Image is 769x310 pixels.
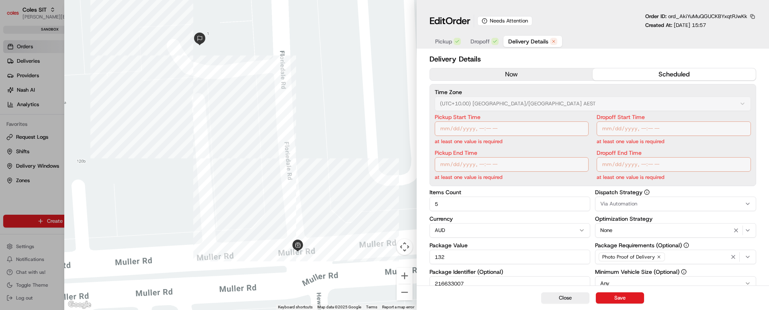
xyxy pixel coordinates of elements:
[8,117,14,124] div: 📗
[597,173,751,181] p: at least one value is required
[597,138,751,145] p: at least one value is required
[429,216,591,222] label: Currency
[317,305,361,309] span: Map data ©2025 Google
[429,53,756,65] h2: Delivery Details
[595,269,756,275] label: Minimum Vehicle Size (Optional)
[683,242,689,248] button: Package Requirements (Optional)
[595,197,756,211] button: Via Automation
[382,305,414,309] a: Report a map error
[137,79,146,89] button: Start new chat
[446,14,470,27] span: Order
[668,13,747,20] span: ord_AkiYuMuQGUCKBYxqtRJwKk
[57,136,97,142] a: Powered byPylon
[66,300,93,310] a: Open this area in Google Maps (opens a new window)
[8,32,146,45] p: Welcome 👋
[595,216,756,222] label: Optimization Strategy
[595,223,756,238] button: None
[435,173,589,181] p: at least one value is required
[645,22,706,29] p: Created At:
[595,250,756,264] button: Photo Proof of Delivery
[429,189,591,195] label: Items Count
[76,117,129,125] span: API Documentation
[27,77,132,85] div: Start new chat
[27,85,102,91] div: We're available if you need us!
[429,14,470,27] h1: Edit
[397,239,413,255] button: Map camera controls
[435,150,589,156] label: Pickup End Time
[508,37,548,45] span: Delivery Details
[645,13,747,20] p: Order ID:
[674,22,706,29] span: [DATE] 15:57
[429,242,591,248] label: Package Value
[8,8,24,24] img: Nash
[16,117,61,125] span: Knowledge Base
[600,227,612,234] span: None
[596,292,644,304] button: Save
[477,16,532,26] div: Needs Attention
[430,68,593,80] button: now
[644,189,650,195] button: Dispatch Strategy
[278,304,313,310] button: Keyboard shortcuts
[595,189,756,195] label: Dispatch Strategy
[68,117,74,124] div: 💻
[5,113,65,128] a: 📗Knowledge Base
[597,150,751,156] label: Dropoff End Time
[470,37,490,45] span: Dropoff
[435,138,589,145] p: at least one value is required
[435,37,452,45] span: Pickup
[80,136,97,142] span: Pylon
[541,292,589,304] button: Close
[21,52,133,60] input: Clear
[429,269,591,275] label: Package Identifier (Optional)
[429,197,591,211] input: Enter items count
[65,113,132,128] a: 💻API Documentation
[435,114,589,120] label: Pickup Start Time
[681,269,687,275] button: Minimum Vehicle Size (Optional)
[397,268,413,284] button: Zoom in
[8,77,22,91] img: 1736555255976-a54dd68f-1ca7-489b-9aae-adbdc363a1c4
[593,68,756,80] button: scheduled
[397,284,413,300] button: Zoom out
[366,305,377,309] a: Terms
[435,89,751,95] label: Time Zone
[429,276,591,291] input: Enter package identifier
[602,254,655,260] span: Photo Proof of Delivery
[597,114,751,120] label: Dropoff Start Time
[600,200,637,207] span: Via Automation
[429,250,591,264] input: Enter package value
[595,242,756,248] label: Package Requirements (Optional)
[66,300,93,310] img: Google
